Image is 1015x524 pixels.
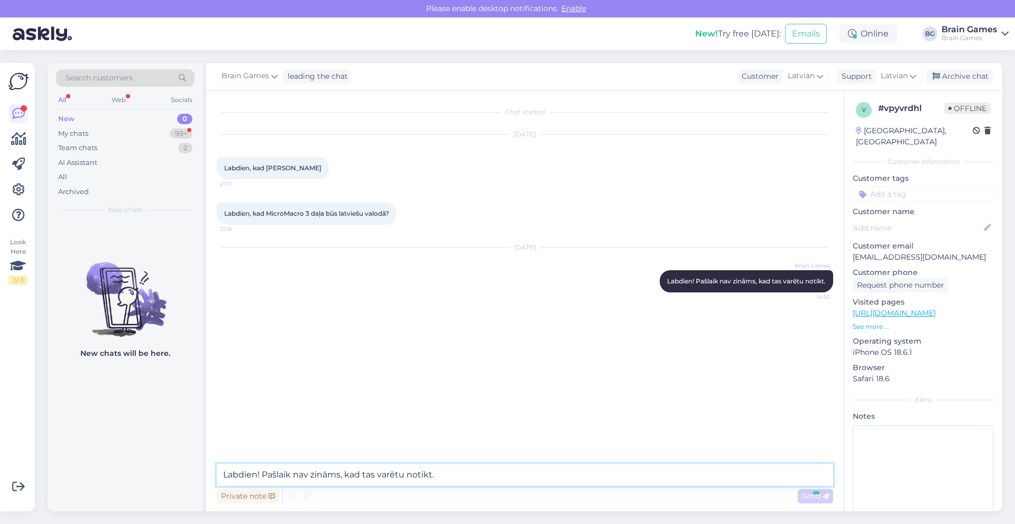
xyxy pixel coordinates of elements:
[58,128,88,139] div: My chats
[790,293,830,301] span: 14:52
[839,24,897,43] div: Online
[58,114,75,124] div: New
[108,205,142,215] span: New chats
[856,125,973,148] div: [GEOGRAPHIC_DATA], [GEOGRAPHIC_DATA]
[56,93,68,107] div: All
[58,187,89,197] div: Archived
[853,267,994,278] p: Customer phone
[862,106,866,114] span: v
[853,252,994,263] p: [EMAIL_ADDRESS][DOMAIN_NAME]
[695,29,718,39] b: New!
[58,158,97,168] div: AI Assistant
[220,180,260,188] span: 21:17
[878,102,944,115] div: # vpyvrdhl
[853,395,994,405] div: Extra
[881,70,908,82] span: Latvian
[853,336,994,347] p: Operating system
[177,114,192,124] div: 0
[853,241,994,252] p: Customer email
[58,172,67,182] div: All
[8,237,27,285] div: Look Here
[942,34,997,42] div: Brain Games
[922,26,937,41] div: BG
[283,71,348,82] div: leading the chat
[224,164,321,172] span: Labdien, kad [PERSON_NAME]
[217,243,833,252] div: [DATE]
[48,243,203,338] img: No chats
[853,322,994,332] p: See more ...
[558,4,589,13] span: Enable
[853,173,994,184] p: Customer tags
[80,348,170,359] p: New chats will be here.
[944,103,991,114] span: Offline
[109,93,128,107] div: Web
[853,206,994,217] p: Customer name
[942,25,1009,42] a: Brain GamesBrain Games
[790,262,830,270] span: Brain Games
[8,71,29,91] img: Askly Logo
[217,130,833,139] div: [DATE]
[853,278,948,292] div: Request phone number
[853,373,994,384] p: Safari 18.6
[853,347,994,358] p: iPhone OS 18.6.1
[178,143,192,153] div: 2
[8,275,27,285] div: 2 / 3
[217,107,833,117] div: Chat started
[667,277,826,285] span: Labdien! Pašlaik nav zināms, kad tas varētu notikt.
[170,128,192,139] div: 99+
[224,209,389,217] span: Labdien, kad MicroMacro 3 daļa būs latviešu valodā?
[853,297,994,308] p: Visited pages
[853,222,982,234] input: Add name
[853,362,994,373] p: Browser
[695,27,781,40] div: Try free [DATE]:
[788,70,815,82] span: Latvian
[737,71,779,82] div: Customer
[853,308,936,318] a: [URL][DOMAIN_NAME]
[926,69,993,84] div: Archive chat
[66,72,133,84] span: Search customers
[837,71,872,82] div: Support
[853,411,994,422] p: Notes
[58,143,97,153] div: Team chats
[785,24,827,44] button: Emails
[220,225,260,233] span: 21:18
[853,186,994,202] input: Add a tag
[942,25,997,34] div: Brain Games
[853,157,994,167] div: Customer information
[222,70,269,82] span: Brain Games
[169,93,195,107] div: Socials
